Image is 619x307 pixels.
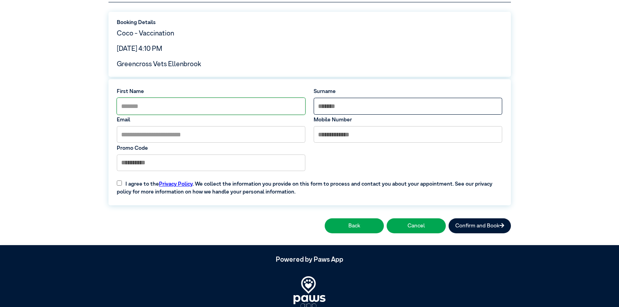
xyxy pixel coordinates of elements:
[117,180,122,186] input: I agree to thePrivacy Policy. We collect the information you provide on this form to process and ...
[449,218,511,233] button: Confirm and Book
[117,61,201,68] span: Greencross Vets Ellenbrook
[314,87,503,95] label: Surname
[117,46,162,52] span: [DATE] 4:10 PM
[387,218,446,233] button: Cancel
[117,144,306,152] label: Promo Code
[159,181,193,187] a: Privacy Policy
[117,19,503,26] label: Booking Details
[117,116,306,124] label: Email
[325,218,384,233] button: Back
[117,30,174,37] span: Coco - Vaccination
[117,87,306,95] label: First Name
[113,175,507,196] label: I agree to the . We collect the information you provide on this form to process and contact you a...
[314,116,503,124] label: Mobile Number
[108,256,511,264] h5: Powered by Paws App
